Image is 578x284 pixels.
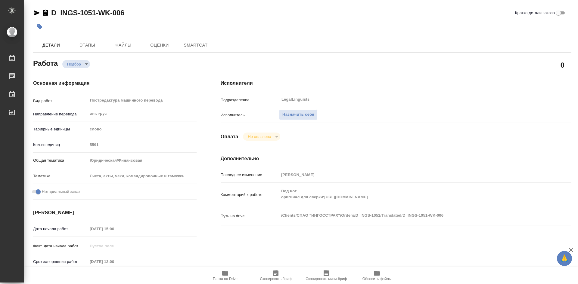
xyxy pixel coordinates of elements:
[88,124,197,134] div: слово
[250,267,301,284] button: Скопировать бриф
[33,259,88,265] p: Срок завершения работ
[33,9,40,17] button: Скопировать ссылку для ЯМессенджера
[51,9,124,17] a: D_INGS-1051-WK-006
[65,62,83,67] button: Подбор
[221,192,279,198] p: Комментарий к работе
[362,277,392,281] span: Обновить файлы
[62,60,90,68] div: Подбор
[73,41,102,49] span: Этапы
[37,41,66,49] span: Детали
[88,140,197,149] input: Пустое поле
[109,41,138,49] span: Файлы
[221,155,571,162] h4: Дополнительно
[33,111,88,117] p: Направление перевода
[200,267,250,284] button: Папка на Drive
[33,209,197,216] h4: [PERSON_NAME]
[306,277,347,281] span: Скопировать мини-бриф
[279,210,542,221] textarea: /Clients/СПАО "ИНГОССТРАХ"/Orders/D_INGS-1051/Translated/D_INGS-1051-WK-006
[559,252,570,265] span: 🙏
[33,173,88,179] p: Тематика
[42,189,80,195] span: Нотариальный заказ
[221,112,279,118] p: Исполнитель
[88,257,140,266] input: Пустое поле
[33,142,88,148] p: Кол-во единиц
[88,242,140,250] input: Пустое поле
[33,57,58,68] h2: Работа
[88,171,197,181] div: Счета, акты, чеки, командировочные и таможенные документы
[88,224,140,233] input: Пустое поле
[33,98,88,104] p: Вид работ
[33,157,88,163] p: Общая тематика
[246,134,273,139] button: Не оплачена
[33,243,88,249] p: Факт. дата начала работ
[279,109,318,120] button: Назначить себя
[88,155,197,166] div: Юридическая/Финансовая
[33,20,46,33] button: Добавить тэг
[181,41,210,49] span: SmartCat
[260,277,291,281] span: Скопировать бриф
[301,267,352,284] button: Скопировать мини-бриф
[33,80,197,87] h4: Основная информация
[515,10,555,16] span: Кратко детали заказа
[561,60,564,70] h2: 0
[145,41,174,49] span: Оценки
[33,126,88,132] p: Тарифные единицы
[221,80,571,87] h4: Исполнители
[279,170,542,179] input: Пустое поле
[282,111,314,118] span: Назначить себя
[42,9,49,17] button: Скопировать ссылку
[221,97,279,103] p: Подразделение
[33,226,88,232] p: Дата начала работ
[243,133,280,141] div: Подбор
[279,186,542,202] textarea: Под нот оригинал для сверки:[URL][DOMAIN_NAME]
[221,213,279,219] p: Путь на drive
[352,267,402,284] button: Обновить файлы
[221,172,279,178] p: Последнее изменение
[213,277,238,281] span: Папка на Drive
[557,251,572,266] button: 🙏
[221,133,238,140] h4: Оплата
